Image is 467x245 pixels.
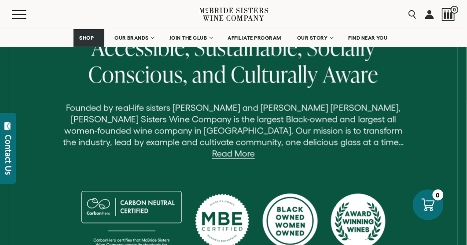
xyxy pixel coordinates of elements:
[12,10,44,19] button: Mobile Menu Trigger
[231,59,318,89] span: Culturally
[109,29,159,47] a: OUR BRANDS
[164,29,218,47] a: JOIN THE CLUB
[195,32,302,63] span: Sustainable,
[433,189,444,200] div: 0
[297,35,328,41] span: OUR STORY
[92,32,190,63] span: Accessible,
[88,59,188,89] span: Conscious,
[228,35,282,41] span: AFFILIATE PROGRAM
[212,149,255,159] a: Read More
[114,35,149,41] span: OUR BRANDS
[343,29,394,47] a: FIND NEAR YOU
[169,35,207,41] span: JOIN THE CLUB
[79,35,94,41] span: SHOP
[222,29,287,47] a: AFFILIATE PROGRAM
[307,32,376,63] span: Socially
[291,29,338,47] a: OUR STORY
[192,59,226,89] span: and
[349,35,388,41] span: FIND NEAR YOU
[323,59,379,89] span: Aware
[4,135,13,175] div: Contact Us
[74,29,104,47] a: SHOP
[451,6,459,14] span: 0
[58,102,410,160] p: Founded by real-life sisters [PERSON_NAME] and [PERSON_NAME] [PERSON_NAME], [PERSON_NAME] Sisters...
